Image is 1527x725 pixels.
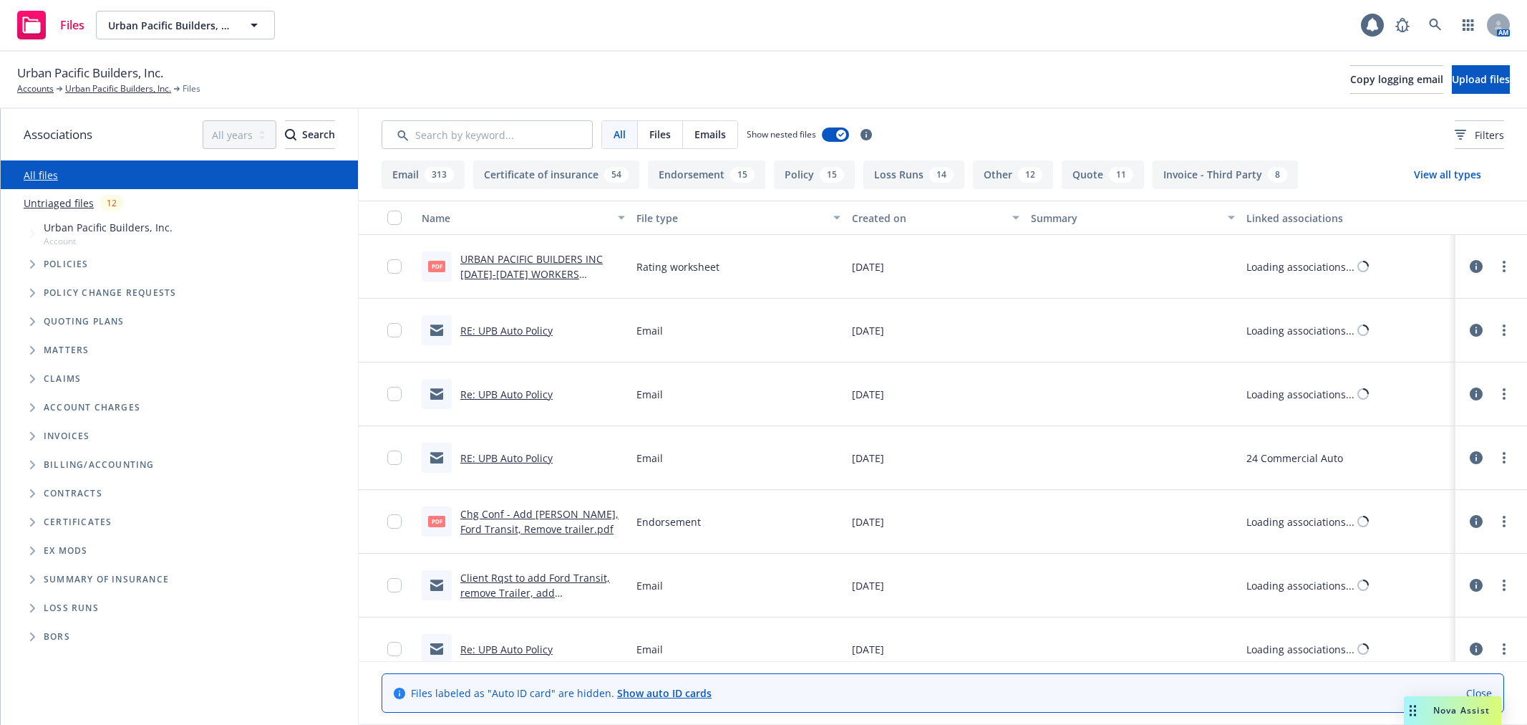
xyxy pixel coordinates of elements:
[852,211,1004,226] div: Created on
[44,260,89,269] span: Policies
[1246,211,1450,226] div: Linked associations
[1246,642,1354,657] div: Loading associations...
[852,642,884,657] span: [DATE]
[1496,640,1513,658] a: more
[460,252,603,311] a: URBAN PACIFIC BUILDERS INC [DATE]-[DATE] WORKERS COMPENSATION EXPERIENCE RATING FORM.pdf
[1246,514,1354,529] div: Loading associations...
[44,317,125,326] span: Quoting plans
[44,604,99,613] span: Loss Runs
[852,514,884,529] span: [DATE]
[1433,704,1490,716] span: Nova Assist
[416,201,631,235] button: Name
[1153,160,1298,189] button: Invoice - Third Party
[422,211,609,226] div: Name
[636,514,701,529] span: Endorsement
[614,127,626,142] span: All
[44,346,89,355] span: Matters
[460,388,553,401] a: Re: UPB Auto Policy
[604,167,629,183] div: 54
[387,514,402,529] input: Toggle Row Selected
[411,686,712,701] span: Files labeled as "Auto ID card" are hidden.
[636,451,663,466] span: Email
[648,160,765,189] button: Endorsement
[1496,449,1513,466] a: more
[730,167,755,183] div: 15
[17,82,54,95] a: Accounts
[387,387,402,401] input: Toggle Row Selected
[636,578,663,593] span: Email
[387,642,402,656] input: Toggle Row Selected
[1421,11,1450,39] a: Search
[1241,201,1455,235] button: Linked associations
[1496,577,1513,594] a: more
[96,11,275,39] button: Urban Pacific Builders, Inc.
[44,235,173,247] span: Account
[24,196,94,211] a: Untriaged files
[17,64,163,82] span: Urban Pacific Builders, Inc.
[1404,696,1501,725] button: Nova Assist
[617,686,712,700] a: Show auto ID cards
[387,578,402,592] input: Toggle Row Selected
[1109,167,1133,183] div: 11
[44,489,102,498] span: Contracts
[929,167,954,183] div: 14
[382,160,465,189] button: Email
[852,578,884,593] span: [DATE]
[428,516,445,527] span: pdf
[44,461,155,469] span: Billing/Accounting
[1388,11,1417,39] a: Report a Bug
[44,518,112,527] span: Certificates
[44,575,169,584] span: Summary of insurance
[387,259,402,274] input: Toggle Row Selected
[636,259,719,274] span: Rating worksheet
[1350,72,1443,86] span: Copy logging email
[852,451,884,466] span: [DATE]
[460,643,553,656] a: Re: UPB Auto Policy
[1455,128,1504,143] span: Filters
[774,160,855,189] button: Policy
[820,167,844,183] div: 15
[387,211,402,225] input: Select all
[460,324,553,337] a: RE: UPB Auto Policy
[649,127,671,142] span: Files
[1452,65,1510,94] button: Upload files
[1031,211,1218,226] div: Summary
[382,120,593,149] input: Search by keyword...
[747,128,816,140] span: Show nested files
[1391,160,1504,189] button: View all types
[425,167,454,183] div: 313
[863,160,964,189] button: Loss Runs
[44,375,81,383] span: Claims
[285,121,335,148] div: Search
[1350,65,1443,94] button: Copy logging email
[460,507,619,536] a: Chg Conf - Add [PERSON_NAME], Ford Transit, Remove trailer.pdf
[44,289,176,297] span: Policy change requests
[100,195,124,211] div: 12
[846,201,1025,235] button: Created on
[852,387,884,402] span: [DATE]
[473,160,639,189] button: Certificate of insurance
[694,127,726,142] span: Emails
[1246,259,1354,274] div: Loading associations...
[1404,696,1422,725] div: Drag to move
[60,19,84,31] span: Files
[24,168,58,182] a: All files
[1025,201,1240,235] button: Summary
[636,323,663,338] span: Email
[44,432,90,441] span: Invoices
[108,18,232,33] span: Urban Pacific Builders, Inc.
[1,451,358,651] div: Folder Tree Example
[852,259,884,274] span: [DATE]
[44,403,140,412] span: Account charges
[11,5,90,45] a: Files
[428,261,445,272] span: pdf
[1062,160,1144,189] button: Quote
[1466,686,1492,701] a: Close
[1496,258,1513,275] a: more
[636,642,663,657] span: Email
[460,451,553,465] a: RE: UPB Auto Policy
[1496,385,1513,403] a: more
[852,323,884,338] span: [DATE]
[387,323,402,337] input: Toggle Row Selected
[44,547,87,555] span: Ex Mods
